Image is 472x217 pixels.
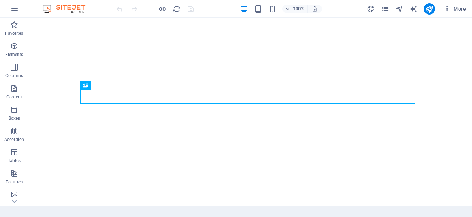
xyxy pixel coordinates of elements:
[425,5,433,13] i: Publish
[9,115,20,121] p: Boxes
[367,5,375,13] button: design
[293,5,304,13] h6: 100%
[158,5,166,13] button: Click here to leave preview mode and continue editing
[410,5,418,13] button: text_generator
[6,179,23,185] p: Features
[424,3,435,15] button: publish
[172,5,181,13] i: Reload page
[282,5,308,13] button: 100%
[5,52,23,57] p: Elements
[5,30,23,36] p: Favorites
[395,5,404,13] i: Navigator
[8,158,21,164] p: Tables
[5,73,23,79] p: Columns
[312,6,318,12] i: On resize automatically adjust zoom level to fit chosen device.
[172,5,181,13] button: reload
[381,5,390,13] button: pages
[4,137,24,142] p: Accordion
[6,94,22,100] p: Content
[381,5,389,13] i: Pages (Ctrl+Alt+S)
[41,5,94,13] img: Editor Logo
[395,5,404,13] button: navigator
[367,5,375,13] i: Design (Ctrl+Alt+Y)
[444,5,466,12] span: More
[410,5,418,13] i: AI Writer
[441,3,469,15] button: More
